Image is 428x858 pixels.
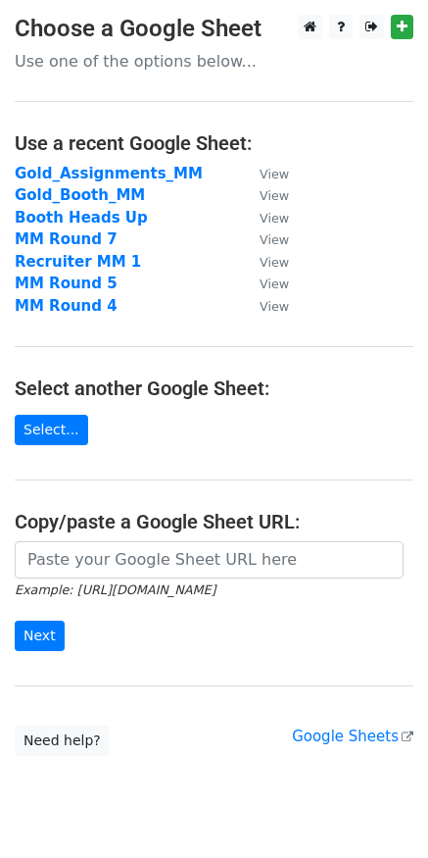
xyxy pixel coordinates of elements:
input: Paste your Google Sheet URL here [15,541,404,579]
a: View [240,230,289,248]
small: View [260,255,289,270]
a: View [240,165,289,182]
a: Recruiter MM 1 [15,253,141,271]
h3: Choose a Google Sheet [15,15,413,43]
p: Use one of the options below... [15,51,413,72]
a: Need help? [15,726,110,756]
small: View [260,232,289,247]
small: View [260,167,289,181]
input: Next [15,621,65,651]
a: View [240,186,289,204]
small: View [260,299,289,314]
a: View [240,275,289,292]
iframe: Chat Widget [330,764,428,858]
small: Example: [URL][DOMAIN_NAME] [15,582,215,597]
small: View [260,188,289,203]
h4: Use a recent Google Sheet: [15,131,413,155]
a: MM Round 4 [15,297,118,315]
a: View [240,297,289,315]
h4: Select another Google Sheet: [15,377,413,400]
a: Select... [15,415,88,445]
a: Google Sheets [292,728,413,745]
a: Gold_Assignments_MM [15,165,203,182]
a: View [240,209,289,227]
a: Booth Heads Up [15,209,148,227]
h4: Copy/paste a Google Sheet URL: [15,510,413,533]
a: MM Round 7 [15,230,118,248]
a: MM Round 5 [15,275,118,292]
a: Gold_Booth_MM [15,186,145,204]
small: View [260,277,289,291]
a: View [240,253,289,271]
small: View [260,211,289,226]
